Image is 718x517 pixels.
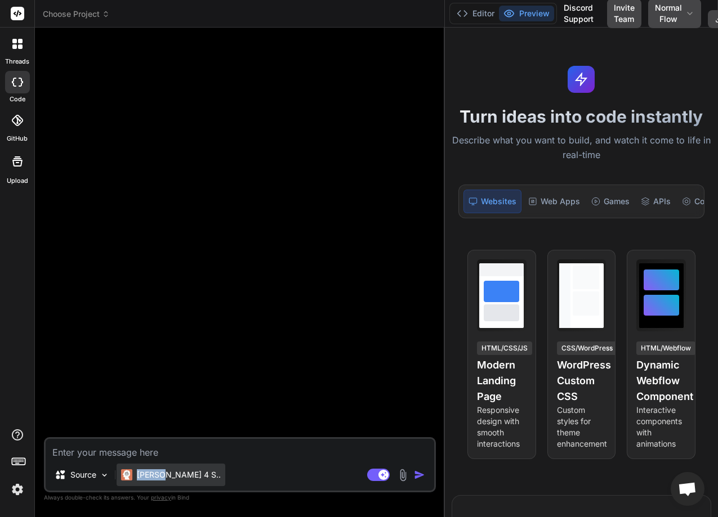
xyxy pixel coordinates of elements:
[636,357,686,404] h4: Dynamic Webflow Component
[557,341,617,355] div: CSS/WordPress
[121,469,132,480] img: Claude 4 Sonnet
[7,176,28,186] label: Upload
[557,404,606,449] p: Custom styles for theme enhancement
[587,190,634,213] div: Games
[655,2,682,25] span: Normal Flow
[557,357,606,404] h4: WordPress Custom CSS
[7,134,28,143] label: GitHub
[151,494,171,501] span: privacy
[396,469,409,482] img: attachment
[414,469,425,480] img: icon
[452,6,499,21] button: Editor
[477,404,527,449] p: Responsive design with smooth interactions
[499,6,554,21] button: Preview
[5,57,29,66] label: threads
[452,133,711,162] p: Describe what you want to build, and watch it come to life in real-time
[636,404,686,449] p: Interactive components with animations
[636,341,695,355] div: HTML/Webflow
[8,480,27,499] img: settings
[44,492,436,503] p: Always double-check its answers. Your in Bind
[636,190,675,213] div: APIs
[671,472,704,506] div: Open chat
[477,341,532,355] div: HTML/CSS/JS
[524,190,585,213] div: Web Apps
[477,357,527,404] h4: Modern Landing Page
[43,8,110,20] span: Choose Project
[463,190,521,213] div: Websites
[10,95,25,104] label: code
[452,106,711,127] h1: Turn ideas into code instantly
[137,469,221,480] p: [PERSON_NAME] 4 S..
[70,469,96,480] p: Source
[100,470,109,480] img: Pick Models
